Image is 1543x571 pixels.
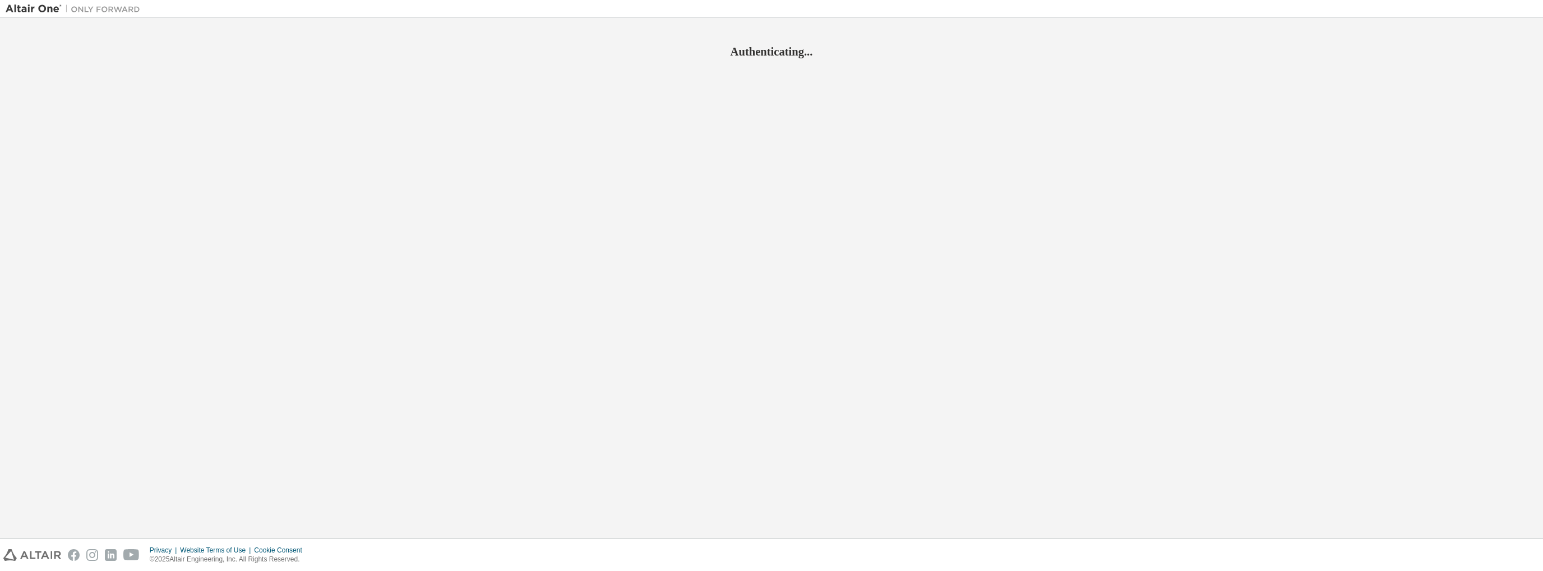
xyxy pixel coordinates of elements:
[68,549,80,561] img: facebook.svg
[6,3,146,15] img: Altair One
[150,546,180,555] div: Privacy
[254,546,308,555] div: Cookie Consent
[180,546,254,555] div: Website Terms of Use
[123,549,140,561] img: youtube.svg
[150,555,309,564] p: © 2025 Altair Engineering, Inc. All Rights Reserved.
[86,549,98,561] img: instagram.svg
[3,549,61,561] img: altair_logo.svg
[105,549,117,561] img: linkedin.svg
[6,44,1537,59] h2: Authenticating...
